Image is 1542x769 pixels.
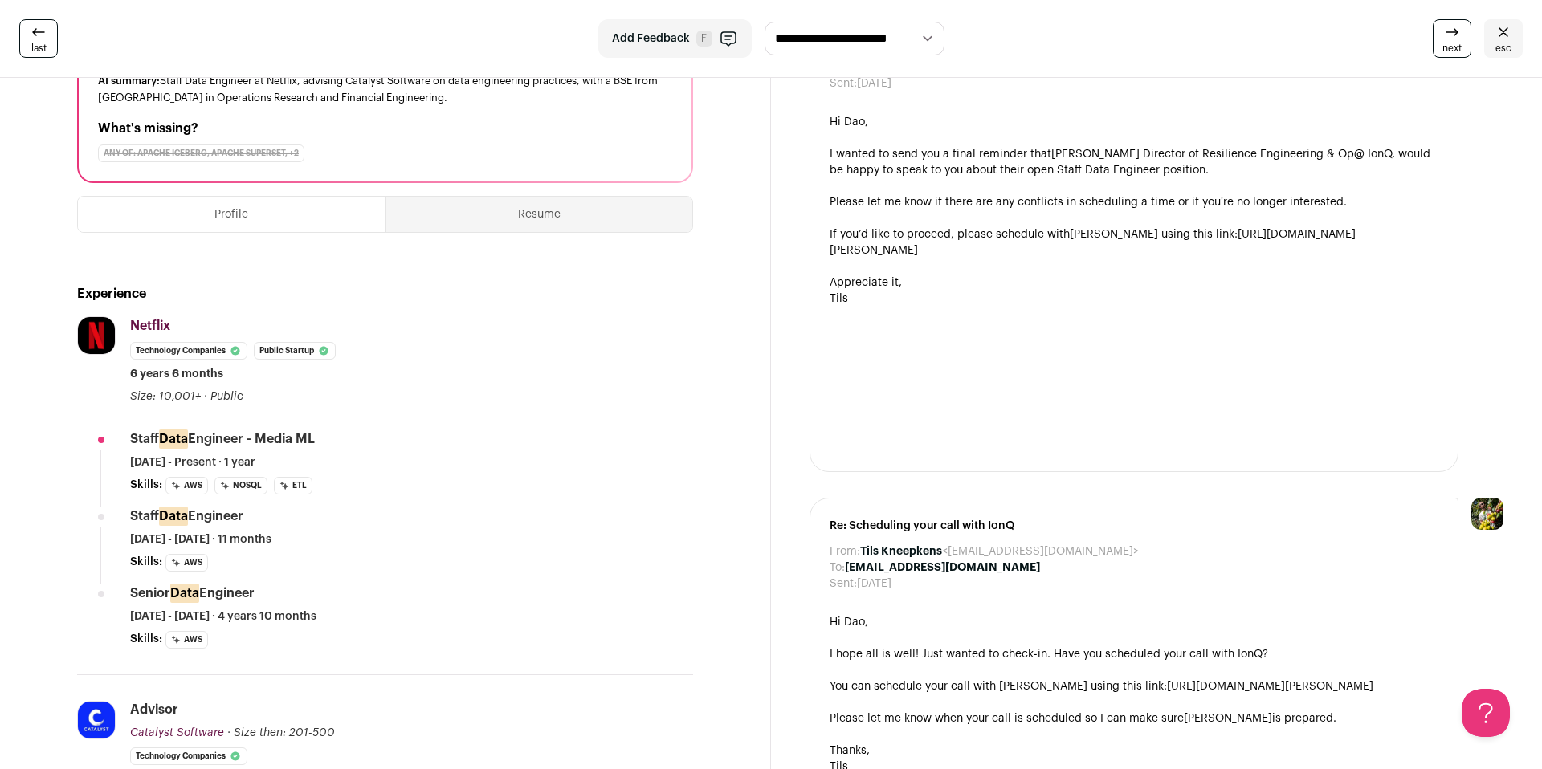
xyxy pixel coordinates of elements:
[830,646,1438,662] div: I hope all is well! Just wanted to check-in. Have you scheduled your call with IonQ?
[386,197,693,232] button: Resume
[1051,149,1354,160] span: [PERSON_NAME] Director of Resilience Engineering & Op
[830,559,845,576] dt: To:
[130,477,162,493] span: Skills:
[19,19,58,58] a: last
[1184,713,1272,724] span: [PERSON_NAME]
[130,701,178,718] div: Advisor
[1433,19,1471,58] a: next
[598,19,752,58] button: Add Feedback F
[1070,229,1238,240] span: [PERSON_NAME] using this link:
[130,430,315,448] div: Staff Engineer - Media ML
[830,226,1438,258] div: If you’d like to proceed, please schedule with
[130,531,271,547] span: [DATE] - [DATE] · 11 months
[830,291,1438,307] div: Tils
[165,477,208,494] li: AWS
[1495,42,1511,55] span: esc
[830,576,857,592] dt: Sent:
[254,342,336,360] li: Public Startup
[830,543,860,559] dt: From:
[612,31,690,47] span: Add Feedback
[830,616,868,628] span: Hi Dao,
[159,507,188,526] mark: Data
[227,727,335,738] span: · Size then: 201-500
[130,454,255,470] span: [DATE] - Present · 1 year
[130,608,316,625] span: [DATE] - [DATE] · 4 years 10 months
[130,319,170,332] span: Netflix
[830,275,1438,291] div: Appreciate it,
[78,197,385,232] button: Profile
[98,119,672,138] h2: What's missing?
[830,146,1438,178] div: I wanted to send you a final reminder that @ IonQ, would be happy to speak to you about their ope...
[31,42,47,55] span: last
[696,31,712,47] span: F
[1442,42,1462,55] span: next
[845,562,1040,573] b: [EMAIL_ADDRESS][DOMAIN_NAME]
[1167,681,1373,692] a: [URL][DOMAIN_NAME][PERSON_NAME]
[830,713,1184,724] span: Please let me know when your call is scheduled so I can make sure
[830,681,1167,692] span: You can schedule your call with [PERSON_NAME] using this link:
[78,702,115,738] img: e432a72ee3d3977de01911daa4f114ea3c863a0341bf41d76ff7328795bc8d92.jpg
[214,477,267,494] li: NoSQL
[130,631,162,647] span: Skills:
[830,518,1438,534] span: Re: Scheduling your call with IonQ
[860,546,942,557] b: Tils Kneepkens
[1462,689,1510,737] iframe: Help Scout Beacon - Open
[165,631,208,649] li: AWS
[860,543,1139,559] dd: <[EMAIL_ADDRESS][DOMAIN_NAME]>
[130,391,201,402] span: Size: 10,001+
[77,284,693,303] h2: Experience
[274,477,312,494] li: ETL
[165,554,208,572] li: AWS
[170,584,199,603] mark: Data
[78,317,115,354] img: eb23c1dfc8dac86b495738472fc6fbfac73343433b5f01efeecd7ed332374756.jpg
[1272,713,1336,724] span: is prepared.
[857,576,891,592] dd: [DATE]
[130,507,243,525] div: Staff Engineer
[210,391,243,402] span: Public
[857,75,891,92] dd: [DATE]
[130,554,162,570] span: Skills:
[1484,19,1523,58] a: esc
[98,144,304,162] div: Any of: Apache Iceberg, Apache Superset, +2
[830,194,1438,210] div: Please let me know if there are any conflicts in scheduling a time or if you're no longer interes...
[130,342,247,360] li: Technology Companies
[130,747,247,765] li: Technology Companies
[830,743,1438,759] div: Thanks,
[98,75,160,86] span: AI summary:
[159,429,188,449] mark: Data
[130,584,255,602] div: Senior Engineer
[130,727,224,738] span: Catalyst Software
[830,75,857,92] dt: Sent:
[830,116,868,128] span: Hi Dao,
[204,389,207,405] span: ·
[98,72,672,106] div: Staff Data Engineer at Netflix, advising Catalyst Software on data engineering practices, with a ...
[130,366,223,382] span: 6 years 6 months
[1471,498,1503,530] img: 6689865-medium_jpg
